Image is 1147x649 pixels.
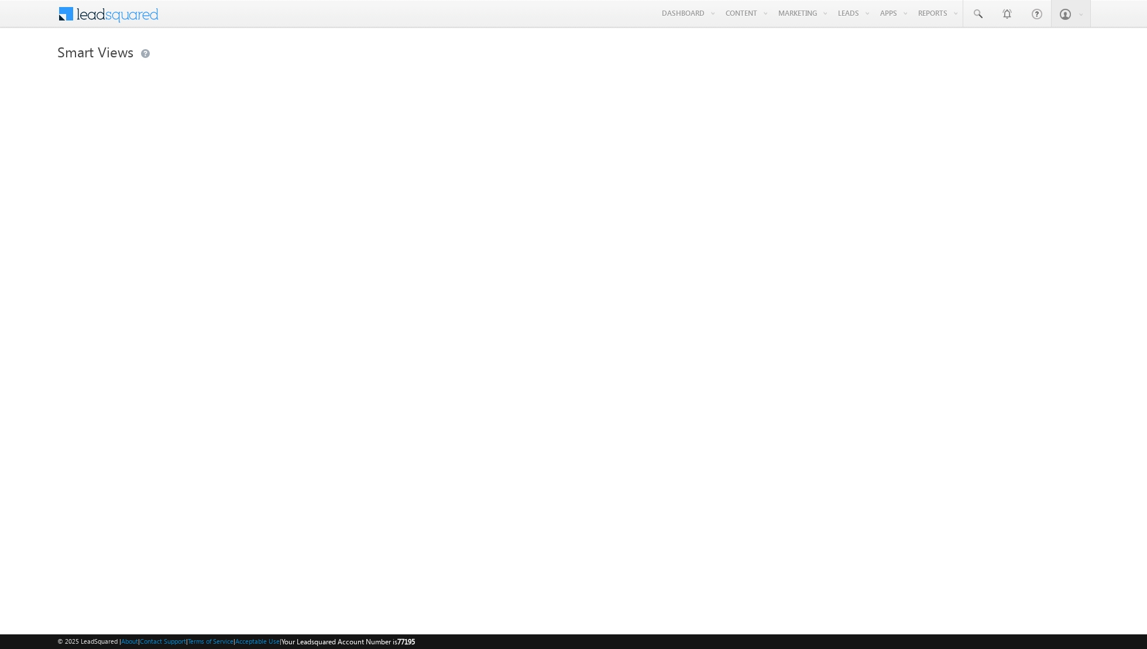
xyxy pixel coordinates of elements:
[57,636,415,647] span: © 2025 LeadSquared | | | | |
[281,637,415,646] span: Your Leadsquared Account Number is
[235,637,280,645] a: Acceptable Use
[397,637,415,646] span: 77195
[140,637,186,645] a: Contact Support
[188,637,233,645] a: Terms of Service
[121,637,138,645] a: About
[57,42,133,61] span: Smart Views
